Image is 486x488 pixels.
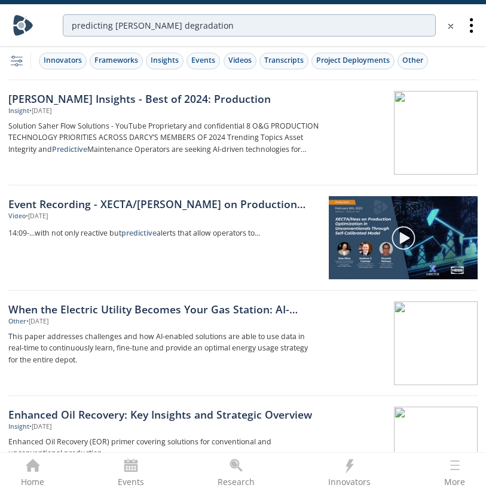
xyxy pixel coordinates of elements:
[8,196,320,212] a: Event Recording - XECTA/[PERSON_NAME] on Production Optimization in Unconventionals Through Self-...
[264,55,304,66] div: Transcripts
[8,407,319,422] div: Enhanced Oil Recovery: Key Insights and Strategic Overview
[8,120,319,156] p: Solution Saher Flow Solutions - YouTube Proprietary and confidential 8 O&G PRODUCTION TECHNOLOGY ...
[151,55,179,66] div: Insights
[26,212,48,221] div: • [DATE]
[13,15,33,36] img: Home
[8,301,319,317] div: When the Electric Utility Becomes Your Gas Station: AI-Enabled Energy Management for Successful F...
[8,291,478,396] a: When the Electric Utility Becomes Your Gas Station: AI-Enabled Energy Management for Successful F...
[8,317,26,327] div: Other
[8,331,319,367] p: This paper addresses challenges and how AI-enabled solutions are able to use data in real-time to...
[63,14,436,36] input: Advanced Search
[121,228,157,238] strong: predictive
[398,53,428,69] button: Other
[224,53,256,69] button: Videos
[8,80,478,185] a: [PERSON_NAME] Insights - Best of 2024: Production Insight •[DATE] Solution Saher Flow Solutions -...
[8,91,319,106] div: [PERSON_NAME] Insights - Best of 2024: Production
[191,55,215,66] div: Events
[259,53,308,69] button: Transcripts
[8,225,320,242] a: 14:09-...with not only reactive butpredictivealerts that allow operators to...
[316,55,390,66] div: Project Deployments
[44,55,82,66] div: Innovators
[52,144,87,154] strong: Predictive
[90,53,143,69] button: Frameworks
[26,317,48,327] div: • [DATE]
[402,55,423,66] div: Other
[146,53,184,69] button: Insights
[39,53,87,69] button: Innovators
[29,106,51,116] div: • [DATE]
[228,55,252,66] div: Videos
[8,106,29,116] div: Insight
[94,55,138,66] div: Frameworks
[8,436,319,460] p: Enhanced Oil Recovery (EOR) primer covering solutions for conventional and unconventional production
[391,225,416,251] img: play-chapters-gray.svg
[311,53,395,69] button: Project Deployments
[29,422,51,432] div: • [DATE]
[187,53,220,69] button: Events
[8,422,29,432] div: Insight
[8,212,26,221] div: Video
